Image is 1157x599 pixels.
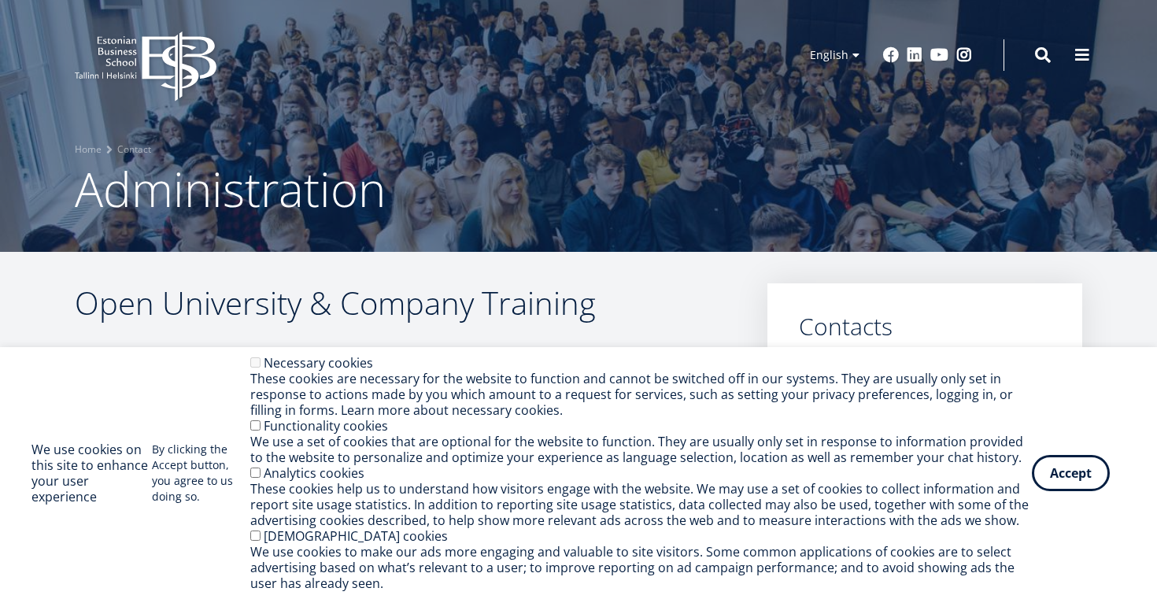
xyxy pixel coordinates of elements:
[930,47,948,63] a: Youtube
[1032,455,1110,491] button: Accept
[907,47,922,63] a: Linkedin
[956,47,972,63] a: Instagram
[75,338,227,385] th: NAME
[75,142,102,157] a: Home
[75,157,386,221] span: Administration
[75,283,736,323] h2: Open University & Company Training
[117,142,151,157] a: Contact
[250,481,1032,528] div: These cookies help us to understand how visitors engage with the website. We may use a set of coo...
[583,338,736,385] th: PHONE
[250,544,1032,591] div: We use cookies to make our ads more engaging and valuable to site visitors. Some common applicati...
[385,338,583,385] th: e-MAIL
[799,315,1051,338] a: Contacts
[250,371,1032,418] div: These cookies are necessary for the website to function and cannot be switched off in our systems...
[264,354,373,372] label: Necessary cookies
[264,464,364,482] label: Analytics cookies
[250,434,1032,465] div: We use a set of cookies that are optional for the website to function. They are usually only set ...
[264,527,448,545] label: [DEMOGRAPHIC_DATA] cookies
[152,442,250,505] p: By clicking the Accept button, you agree to us doing so.
[883,47,899,63] a: Facebook
[227,338,384,385] th: POSITION
[31,442,152,505] h2: We use cookies on this site to enhance your user experience
[264,417,388,434] label: Functionality cookies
